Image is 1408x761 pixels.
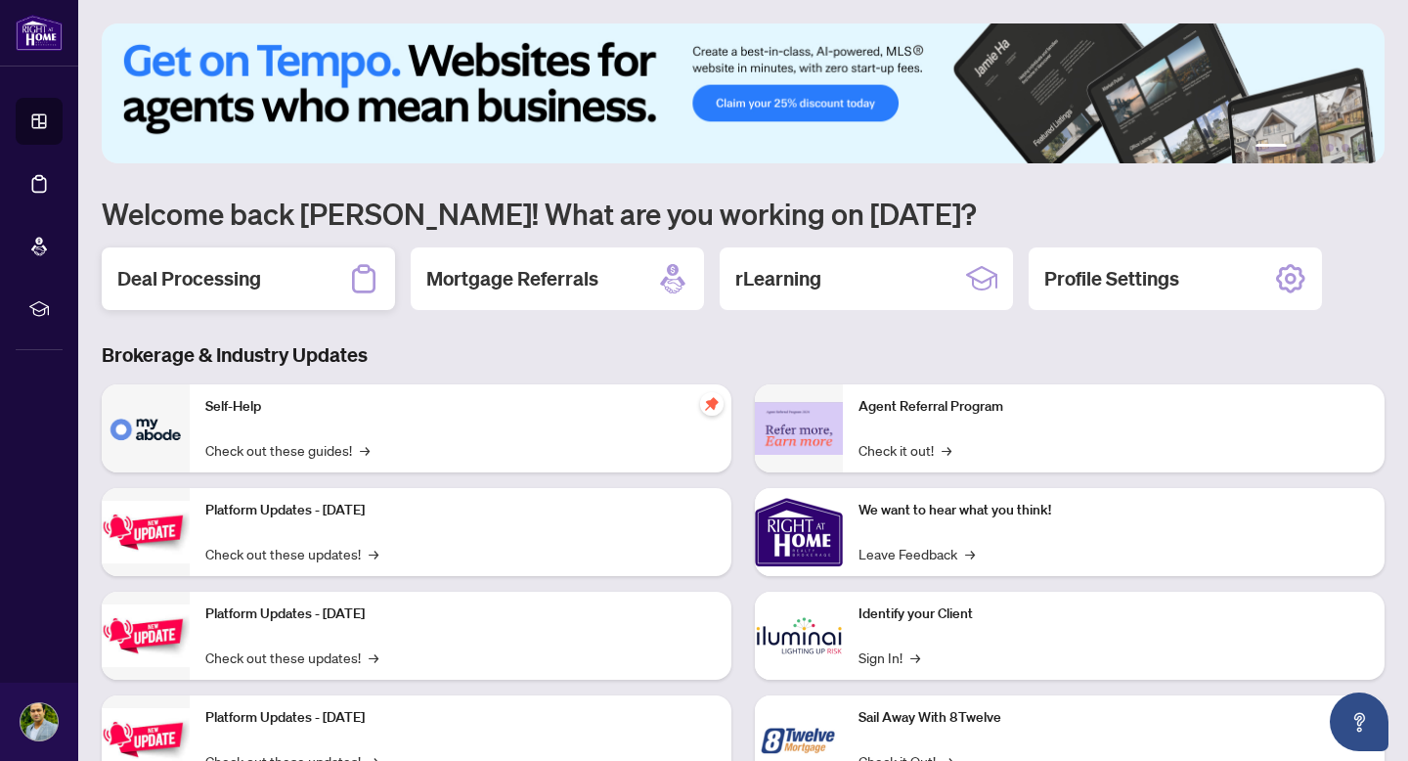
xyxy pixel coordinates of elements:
[205,543,378,564] a: Check out these updates!→
[205,604,716,625] p: Platform Updates - [DATE]
[858,647,920,668] a: Sign In!→
[102,384,190,472] img: Self-Help
[858,543,975,564] a: Leave Feedback→
[735,265,821,292] h2: rLearning
[102,23,1385,163] img: Slide 0
[102,341,1385,369] h3: Brokerage & Industry Updates
[205,396,716,418] p: Self-Help
[1255,144,1287,152] button: 1
[1310,144,1318,152] button: 3
[21,703,58,740] img: Profile Icon
[755,488,843,576] img: We want to hear what you think!
[858,500,1369,521] p: We want to hear what you think!
[117,265,261,292] h2: Deal Processing
[1330,693,1388,751] button: Open asap
[1357,144,1365,152] button: 6
[910,647,920,668] span: →
[205,439,370,461] a: Check out these guides!→
[369,647,378,668] span: →
[942,439,951,461] span: →
[755,592,843,680] img: Identify your Client
[858,439,951,461] a: Check it out!→
[858,604,1369,625] p: Identify your Client
[16,15,63,51] img: logo
[965,543,975,564] span: →
[205,647,378,668] a: Check out these updates!→
[205,707,716,729] p: Platform Updates - [DATE]
[1326,144,1334,152] button: 4
[1342,144,1349,152] button: 5
[700,392,724,416] span: pushpin
[755,402,843,456] img: Agent Referral Program
[360,439,370,461] span: →
[1044,265,1179,292] h2: Profile Settings
[426,265,598,292] h2: Mortgage Referrals
[102,501,190,562] img: Platform Updates - July 21, 2025
[102,195,1385,232] h1: Welcome back [PERSON_NAME]! What are you working on [DATE]?
[858,707,1369,729] p: Sail Away With 8Twelve
[369,543,378,564] span: →
[1295,144,1302,152] button: 2
[205,500,716,521] p: Platform Updates - [DATE]
[102,604,190,666] img: Platform Updates - July 8, 2025
[858,396,1369,418] p: Agent Referral Program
